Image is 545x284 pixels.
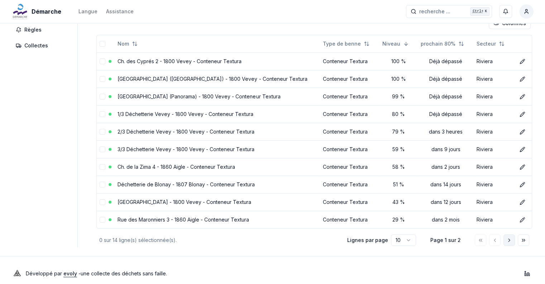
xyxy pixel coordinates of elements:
[99,237,336,244] div: 0 sur 14 ligne(s) sélectionnée(s).
[24,26,42,33] span: Règles
[320,176,379,193] td: Conteneur Textura
[382,58,415,65] div: 100 %
[26,269,167,279] p: Développé par - une collecte des déchets sans faille .
[118,146,254,152] a: 3/3 Déchetterie Vevey - 1800 Vevey - Conteneur Textura
[319,38,374,50] button: Not sorted. Click to sort ascending.
[421,93,471,100] div: Déjà dépassé
[118,40,129,47] span: Nom
[100,199,105,205] button: select-row
[24,42,48,49] span: Collectes
[100,59,105,64] button: select-row
[118,58,242,64] a: Ch. des Cyprés 2 - 1800 Vevey - Conteneur Textura
[100,182,105,187] button: select-row
[382,111,415,118] div: 80 %
[382,199,415,206] div: 43 %
[474,123,513,140] td: Riviera
[320,123,379,140] td: Conteneur Textura
[100,129,105,135] button: select-row
[63,270,77,276] a: evoly
[11,23,73,36] a: Règles
[100,217,105,223] button: select-row
[382,216,415,223] div: 29 %
[382,181,415,188] div: 51 %
[100,146,105,152] button: select-row
[421,128,471,135] div: dans 3 heures
[474,176,513,193] td: Riviera
[421,181,471,188] div: dans 14 jours
[100,164,105,170] button: select-row
[320,158,379,176] td: Conteneur Textura
[474,70,513,88] td: Riviera
[378,38,413,50] button: Sorted descending. Click to sort ascending.
[382,163,415,171] div: 58 %
[118,111,253,117] a: 1/3 Déchetterie Vevey - 1800 Vevey - Conteneur Textura
[100,41,105,47] button: select-all
[474,88,513,105] td: Riviera
[472,38,509,50] button: Not sorted. Click to sort ascending.
[382,40,400,47] span: Niveau
[421,146,471,153] div: dans 9 jours
[421,199,471,206] div: dans 12 jours
[118,129,254,135] a: 2/3 Déchetterie Vevey - 1800 Vevey - Conteneur Textura
[118,217,249,223] a: Rue des Maronniers 3 - 1860 Aigle - Conteneur Textura
[477,40,496,47] span: Secteur
[419,8,450,15] span: recherche ...
[100,111,105,117] button: select-row
[320,211,379,228] td: Conteneur Textura
[421,163,471,171] div: dans 2 jours
[421,111,471,118] div: Déjà dépassé
[474,158,513,176] td: Riviera
[118,93,280,99] a: [GEOGRAPHIC_DATA] (Panorama) - 1800 Vevey - Conteneur Textura
[347,237,388,244] p: Lignes par page
[320,105,379,123] td: Conteneur Textura
[474,193,513,211] td: Riviera
[320,193,379,211] td: Conteneur Textura
[474,52,513,70] td: Riviera
[406,5,492,18] button: recherche ...Ctrl+K
[11,7,64,16] a: Démarche
[118,199,251,205] a: [GEOGRAPHIC_DATA] - 1800 Vevey - Conteneur Textura
[11,39,73,52] a: Collectes
[421,58,471,65] div: Déjà dépassé
[421,40,455,47] span: prochain 80%
[382,75,415,83] div: 100 %
[100,76,105,82] button: select-row
[78,8,97,15] div: Langue
[118,164,235,170] a: Ch. de la Zima 4 - 1860 Aigle - Conteneur Textura
[518,234,529,246] button: Aller à la dernière page
[382,128,415,135] div: 79 %
[474,105,513,123] td: Riviera
[416,38,468,50] button: Not sorted. Click to sort ascending.
[118,181,255,187] a: Déchetterie de Blonay - 1807 Blonay - Conteneur Textura
[382,146,415,153] div: 59 %
[427,237,463,244] div: Page 1 sur 2
[382,93,415,100] div: 99 %
[421,216,471,223] div: dans 2 mois
[11,3,29,20] img: Démarche Logo
[78,7,97,16] button: Langue
[32,7,61,16] span: Démarche
[474,140,513,158] td: Riviera
[421,75,471,83] div: Déjà dépassé
[100,94,105,99] button: select-row
[320,70,379,88] td: Conteneur Textura
[113,38,142,50] button: Not sorted. Click to sort ascending.
[106,7,134,16] a: Assistance
[503,234,515,246] button: Aller à la page suivante
[320,140,379,158] td: Conteneur Textura
[320,52,379,70] td: Conteneur Textura
[474,211,513,228] td: Riviera
[323,40,361,47] span: Type de benne
[118,76,307,82] a: [GEOGRAPHIC_DATA] ([GEOGRAPHIC_DATA]) - 1800 Vevey - Conteneur Textura
[11,268,23,279] img: Evoly Logo
[489,18,531,29] button: Cocher les colonnes
[320,88,379,105] td: Conteneur Textura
